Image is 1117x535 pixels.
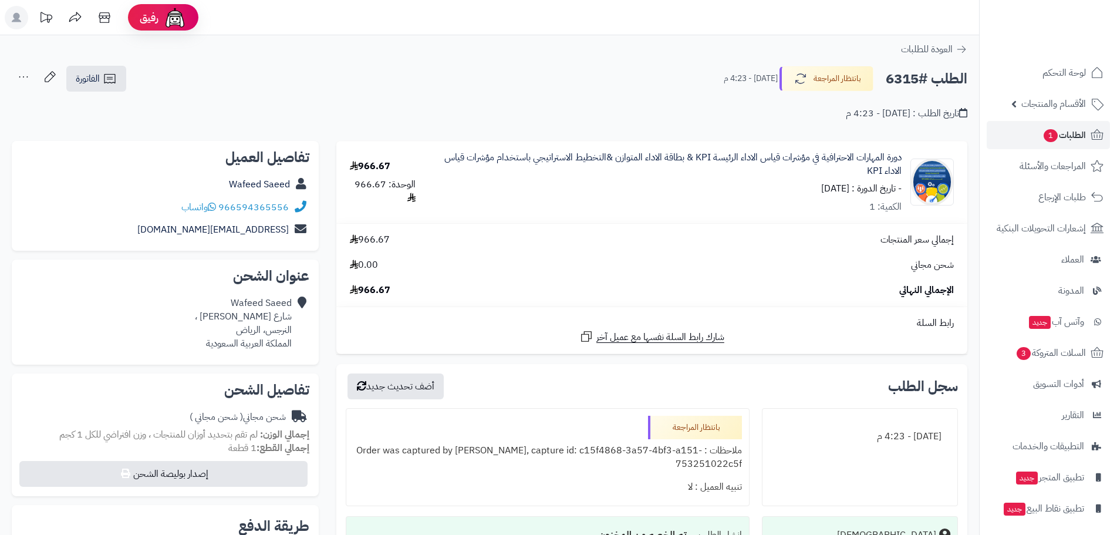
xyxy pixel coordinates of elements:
span: الأقسام والمنتجات [1021,96,1086,112]
span: التطبيقات والخدمات [1013,438,1084,455]
a: وآتس آبجديد [987,308,1110,336]
span: وآتس آب [1028,314,1084,330]
span: أدوات التسويق [1033,376,1084,392]
h2: عنوان الشحن [21,269,309,283]
span: شارك رابط السلة نفسها مع عميل آخر [596,331,724,344]
span: لوحة التحكم [1042,65,1086,81]
span: تطبيق نقاط البيع [1003,500,1084,517]
span: تطبيق المتجر [1015,469,1084,486]
span: جديد [1029,316,1051,329]
a: الفاتورة [66,66,126,92]
div: 966.67 [350,160,390,173]
span: الفاتورة [76,72,100,86]
button: إصدار بوليصة الشحن [19,461,308,487]
h2: تفاصيل الشحن [21,383,309,397]
span: الطلبات [1042,127,1086,143]
img: ai-face.png [163,6,187,29]
h3: سجل الطلب [888,379,958,393]
span: ( شحن مجاني ) [190,410,243,424]
a: إشعارات التحويلات البنكية [987,214,1110,243]
div: بانتظار المراجعة [648,416,742,439]
a: المراجعات والأسئلة [987,152,1110,180]
strong: إجمالي الوزن: [260,428,309,442]
div: الكمية: 1 [869,200,902,214]
small: [DATE] - 4:23 م [724,73,778,85]
button: أضف تحديث جديد [347,374,444,399]
span: لم تقم بتحديد أوزان للمنتجات ، وزن افتراضي للكل 1 كجم [59,428,258,442]
span: جديد [1016,472,1038,484]
span: 1 [1044,129,1058,142]
button: بانتظار المراجعة [779,66,873,91]
a: التقارير [987,401,1110,429]
h2: الطلب #6315 [886,67,967,91]
div: شحن مجاني [190,410,286,424]
small: - تاريخ الدورة : [DATE] [821,181,902,196]
a: تطبيق نقاط البيعجديد [987,494,1110,523]
span: 0.00 [350,258,378,272]
span: 3 [1017,347,1031,360]
a: العملاء [987,245,1110,274]
a: 966594365556 [218,200,289,214]
span: العودة للطلبات [901,42,953,56]
div: Wafeed Saeed شارع [PERSON_NAME] ، النرجس، الرياض المملكة العربية السعودية [195,297,292,350]
a: Wafeed Saeed [229,177,290,191]
span: الإجمالي النهائي [899,284,954,297]
a: شارك رابط السلة نفسها مع عميل آخر [579,329,724,344]
span: شحن مجاني [911,258,954,272]
div: تنبيه العميل : لا [353,476,743,499]
a: أدوات التسويق [987,370,1110,398]
a: السلات المتروكة3 [987,339,1110,367]
img: 1757934064-WhatsApp%20Image%202025-09-15%20at%202.00.17%20PM-90x90.jpeg [911,159,953,206]
span: التقارير [1062,407,1084,423]
span: إشعارات التحويلات البنكية [997,220,1086,237]
div: ملاحظات : Order was captured by [PERSON_NAME], capture id: c15f4868-3a57-4bf3-a151-753251022c5f [353,439,743,476]
h2: تفاصيل العميل [21,150,309,164]
div: الوحدة: 966.67 [350,178,416,205]
a: دورة المهارات الاحترافية في مؤشرات قياس الاداء الرئيسة KPI & بطاقة الاداء المتوازن &التخطيط الاست... [443,151,901,178]
strong: إجمالي القطع: [257,441,309,455]
a: [EMAIL_ADDRESS][DOMAIN_NAME] [137,223,289,237]
span: رفيق [140,11,158,25]
span: إجمالي سعر المنتجات [880,233,954,247]
a: تحديثات المنصة [31,6,60,32]
a: واتساب [181,200,216,214]
a: التطبيقات والخدمات [987,432,1110,460]
span: جديد [1004,503,1025,516]
span: 966.67 [350,284,390,297]
span: المراجعات والأسئلة [1020,158,1086,174]
h2: طريقة الدفع [238,519,309,533]
span: السلات المتروكة [1015,345,1086,361]
a: المدونة [987,277,1110,305]
a: تطبيق المتجرجديد [987,463,1110,492]
a: الطلبات1 [987,121,1110,149]
span: طلبات الإرجاع [1038,189,1086,206]
div: [DATE] - 4:23 م [770,425,950,448]
span: المدونة [1058,282,1084,299]
a: طلبات الإرجاع [987,183,1110,211]
a: لوحة التحكم [987,59,1110,87]
span: 966.67 [350,233,390,247]
div: تاريخ الطلب : [DATE] - 4:23 م [846,107,967,120]
span: العملاء [1061,251,1084,268]
img: logo-2.png [1037,33,1106,58]
div: رابط السلة [341,317,963,330]
small: 1 قطعة [228,441,309,455]
a: العودة للطلبات [901,42,967,56]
